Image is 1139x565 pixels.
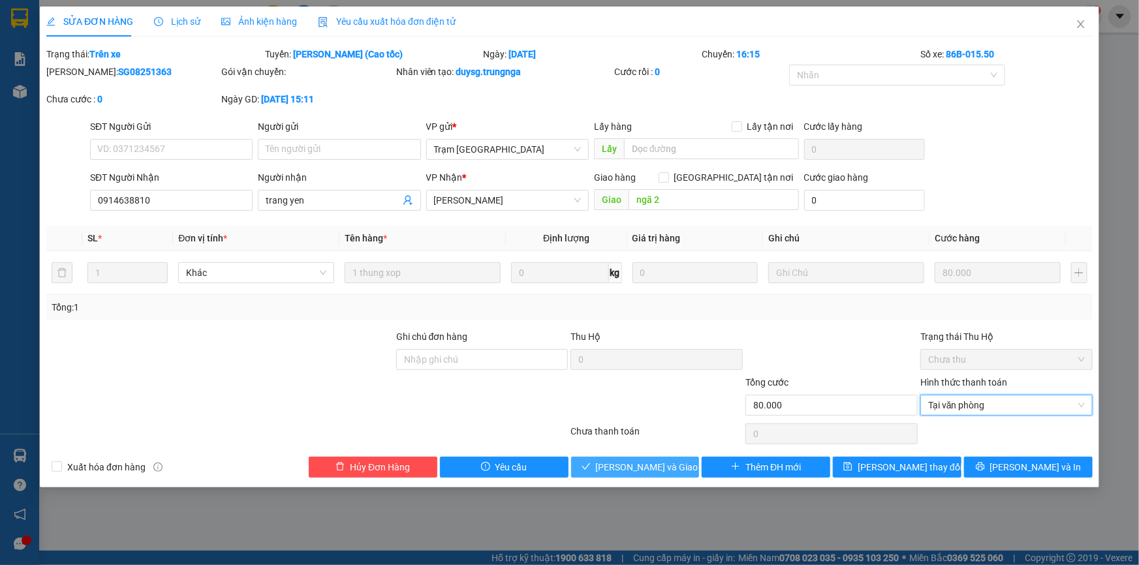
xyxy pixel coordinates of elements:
[258,119,420,134] div: Người gửi
[804,139,925,160] input: Cước lấy hàng
[594,138,624,159] span: Lấy
[118,67,172,77] b: SG08251363
[700,47,919,61] div: Chuyến:
[264,47,482,61] div: Tuyến:
[736,49,760,59] b: 16:15
[804,172,869,183] label: Cước giao hàng
[258,170,420,185] div: Người nhận
[582,462,591,472] span: check
[434,140,581,159] span: Trạm Sài Gòn
[46,17,55,26] span: edit
[935,262,1061,283] input: 0
[426,172,463,183] span: VP Nhận
[935,233,980,243] span: Cước hàng
[742,119,799,134] span: Lấy tận nơi
[153,463,163,472] span: info-circle
[90,170,253,185] div: SĐT Người Nhận
[570,331,601,342] span: Thu Hộ
[920,377,1007,388] label: Hình thức thanh toán
[928,395,1085,415] span: Tại văn phòng
[594,189,629,210] span: Giao
[1063,7,1099,43] button: Close
[46,16,133,27] span: SỬA ĐƠN HÀNG
[768,262,924,283] input: Ghi Chú
[920,329,1093,344] div: Trạng thái Thu Hộ
[833,457,961,478] button: save[PERSON_NAME] thay đổi
[221,92,394,106] div: Ngày GD:
[543,233,589,243] span: Định lượng
[426,119,589,134] div: VP gửi
[293,49,403,59] b: [PERSON_NAME] (Cao tốc)
[614,65,787,79] div: Cước rồi :
[221,17,230,26] span: picture
[52,262,72,283] button: delete
[221,65,394,79] div: Gói vận chuyển:
[632,233,681,243] span: Giá trị hàng
[964,457,1093,478] button: printer[PERSON_NAME] và In
[261,94,314,104] b: [DATE] 15:11
[62,460,151,474] span: Xuất hóa đơn hàng
[1071,262,1087,283] button: plus
[629,189,799,210] input: Dọc đường
[858,460,962,474] span: [PERSON_NAME] thay đổi
[350,460,410,474] span: Hủy Đơn Hàng
[804,190,925,211] input: Cước giao hàng
[396,331,468,342] label: Ghi chú đơn hàng
[570,424,745,447] div: Chưa thanh toán
[928,350,1085,369] span: Chưa thu
[89,49,121,59] b: Trên xe
[52,300,440,314] div: Tổng: 1
[154,16,200,27] span: Lịch sử
[396,349,569,370] input: Ghi chú đơn hàng
[655,67,660,77] b: 0
[1076,19,1086,29] span: close
[221,16,297,27] span: Ảnh kiện hàng
[509,49,537,59] b: [DATE]
[763,226,929,251] th: Ghi chú
[669,170,799,185] span: [GEOGRAPHIC_DATA] tận nơi
[178,233,227,243] span: Đơn vị tính
[843,462,852,472] span: save
[745,377,788,388] span: Tổng cước
[804,121,863,132] label: Cước lấy hàng
[46,92,219,106] div: Chưa cước :
[345,233,387,243] span: Tên hàng
[186,263,326,282] span: Khác
[495,460,527,474] span: Yêu cầu
[731,462,740,472] span: plus
[46,65,219,79] div: [PERSON_NAME]:
[482,47,701,61] div: Ngày:
[990,460,1082,474] span: [PERSON_NAME] và In
[609,262,622,283] span: kg
[481,462,490,472] span: exclamation-circle
[919,47,1094,61] div: Số xe:
[309,457,437,478] button: deleteHủy Đơn Hàng
[87,233,98,243] span: SL
[456,67,522,77] b: duysg.trungnga
[318,17,328,27] img: icon
[97,94,102,104] b: 0
[154,17,163,26] span: clock-circle
[434,191,581,210] span: Phan Thiết
[594,121,632,132] span: Lấy hàng
[976,462,985,472] span: printer
[345,262,501,283] input: VD: Bàn, Ghế
[596,460,721,474] span: [PERSON_NAME] và Giao hàng
[702,457,830,478] button: plusThêm ĐH mới
[745,460,801,474] span: Thêm ĐH mới
[45,47,264,61] div: Trạng thái:
[624,138,799,159] input: Dọc đường
[946,49,994,59] b: 86B-015.50
[571,457,700,478] button: check[PERSON_NAME] và Giao hàng
[632,262,758,283] input: 0
[594,172,636,183] span: Giao hàng
[440,457,569,478] button: exclamation-circleYêu cầu
[403,195,413,206] span: user-add
[396,65,612,79] div: Nhân viên tạo:
[335,462,345,472] span: delete
[318,16,456,27] span: Yêu cầu xuất hóa đơn điện tử
[90,119,253,134] div: SĐT Người Gửi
